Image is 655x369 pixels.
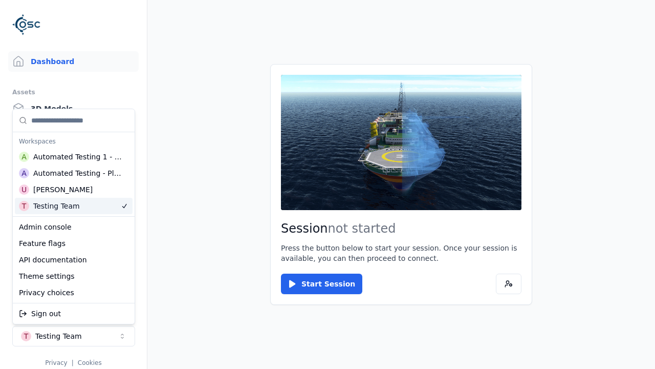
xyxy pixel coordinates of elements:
div: A [19,152,29,162]
div: Feature flags [15,235,133,252]
div: U [19,184,29,195]
div: Automated Testing 1 - Playwright [33,152,122,162]
div: A [19,168,29,178]
div: [PERSON_NAME] [33,184,93,195]
div: Automated Testing - Playwright [33,168,122,178]
div: Suggestions [13,303,135,324]
div: T [19,201,29,211]
div: Privacy choices [15,284,133,301]
div: Suggestions [13,109,135,216]
div: Sign out [15,305,133,322]
div: Theme settings [15,268,133,284]
div: API documentation [15,252,133,268]
div: Testing Team [33,201,80,211]
div: Admin console [15,219,133,235]
div: Suggestions [13,217,135,303]
div: Workspaces [15,134,133,149]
